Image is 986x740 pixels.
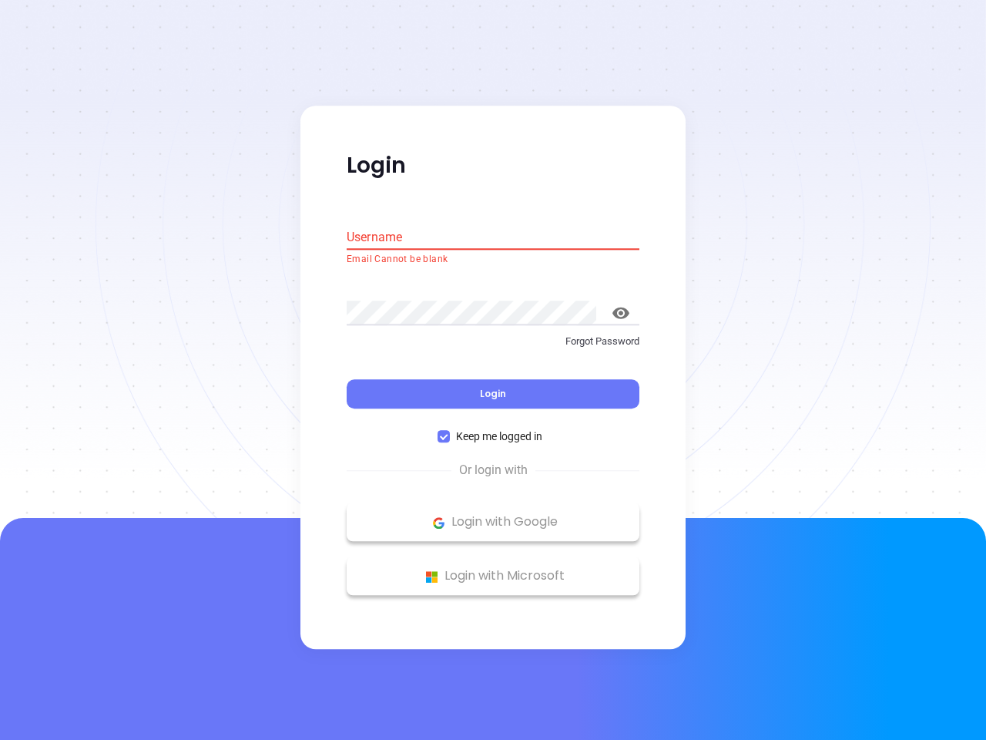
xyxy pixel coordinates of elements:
p: Login [347,152,639,180]
p: Email Cannot be blank [347,252,639,267]
button: Login [347,380,639,409]
p: Forgot Password [347,334,639,349]
button: toggle password visibility [602,294,639,331]
p: Login with Google [354,511,632,534]
p: Login with Microsoft [354,565,632,588]
span: Keep me logged in [450,429,548,446]
button: Google Logo Login with Google [347,503,639,542]
a: Forgot Password [347,334,639,362]
img: Google Logo [429,513,448,533]
button: Microsoft Logo Login with Microsoft [347,557,639,596]
span: Or login with [451,462,535,480]
span: Login [480,388,506,401]
img: Microsoft Logo [422,567,441,587]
